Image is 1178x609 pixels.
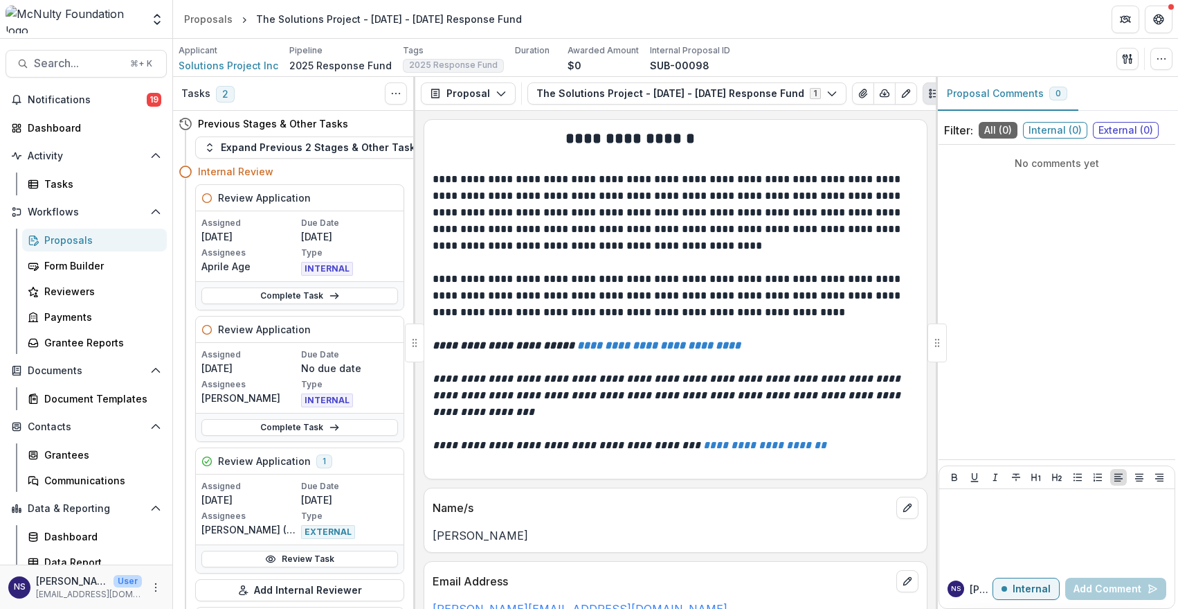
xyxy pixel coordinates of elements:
a: Tasks [22,173,167,195]
p: Type [301,378,398,391]
div: Proposals [184,12,233,26]
p: Awarded Amount [568,44,639,57]
a: Data Report [22,551,167,574]
p: 2025 Response Fund [289,58,392,73]
div: Document Templates [44,391,156,406]
div: Dashboard [28,121,156,135]
span: 1 [316,454,332,468]
a: Form Builder [22,254,167,277]
p: $0 [568,58,581,73]
p: SUB-00098 [650,58,709,73]
p: Internal Proposal ID [650,44,730,57]
p: Assignees [201,247,298,259]
div: Dashboard [44,529,156,544]
h3: Tasks [181,88,210,100]
p: Tags [403,44,424,57]
button: Align Right [1151,469,1168,486]
button: Strike [1008,469,1024,486]
div: Tasks [44,177,156,191]
h5: Review Application [218,322,311,337]
button: Partners [1112,6,1139,33]
button: Expand Previous 2 Stages & Other Tasks [195,136,430,159]
span: Contacts [28,421,145,433]
span: Workflows [28,206,145,218]
a: Proposals [22,229,167,251]
button: The Solutions Project - [DATE] - [DATE] Response Fund1 [527,82,846,105]
p: Due Date [301,480,398,493]
div: Grantee Reports [44,335,156,350]
span: All ( 0 ) [979,122,1017,139]
p: [DATE] [201,493,298,507]
button: Notifications19 [6,89,167,111]
nav: breadcrumb [179,9,527,29]
p: Due Date [301,348,398,361]
h5: Review Application [218,454,311,468]
p: [PERSON_NAME] [433,527,918,544]
h4: Internal Review [198,164,273,179]
p: [DATE] [201,229,298,244]
a: Solutions Project Inc [179,58,278,73]
p: Type [301,247,398,259]
p: No due date [301,361,398,376]
p: [DATE] [301,229,398,244]
p: Assigned [201,348,298,361]
p: Assignees [201,510,298,522]
p: User [114,575,142,588]
button: Ordered List [1089,469,1106,486]
button: Proposal [421,82,516,105]
button: Add Comment [1065,578,1166,600]
p: No comments yet [944,156,1170,170]
div: Form Builder [44,258,156,273]
button: Underline [966,469,983,486]
div: Nina Sawhney [14,583,26,592]
div: Nina Sawhney [951,585,961,592]
p: [PERSON_NAME] [970,582,993,597]
span: Documents [28,365,145,377]
button: Open Activity [6,145,167,167]
p: [PERSON_NAME] [201,391,298,405]
button: Open entity switcher [147,6,167,33]
span: External ( 0 ) [1093,122,1159,139]
h4: Previous Stages & Other Tasks [198,116,348,131]
div: Grantees [44,448,156,462]
button: edit [896,570,918,592]
p: Due Date [301,217,398,229]
p: [EMAIL_ADDRESS][DOMAIN_NAME] [36,588,142,601]
button: Open Workflows [6,201,167,223]
div: Data Report [44,555,156,570]
button: View Attached Files [852,82,874,105]
div: Proposals [44,233,156,247]
button: Italicize [987,469,1004,486]
button: Edit as form [895,82,917,105]
p: Aprile Age [201,259,298,274]
span: Activity [28,150,145,162]
p: Assignees [201,378,298,391]
span: INTERNAL [301,394,353,407]
button: Internal [993,578,1060,600]
button: Search... [6,50,167,78]
p: Applicant [179,44,217,57]
button: Open Contacts [6,416,167,438]
p: Filter: [944,122,973,139]
p: Pipeline [289,44,323,57]
a: Grantee Reports [22,331,167,354]
a: Document Templates [22,387,167,410]
button: Proposal Comments [936,77,1078,111]
span: Search... [34,57,122,70]
div: ⌘ + K [127,56,155,71]
span: INTERNAL [301,262,353,276]
p: Type [301,510,398,522]
button: edit [896,497,918,519]
span: 2025 Response Fund [409,60,498,70]
div: Reviewers [44,284,156,299]
h5: Review Application [218,191,311,205]
p: [DATE] [201,361,298,376]
button: Plaintext view [923,82,945,105]
p: Internal [1013,583,1051,595]
button: Open Data & Reporting [6,497,167,520]
button: Toggle View Cancelled Tasks [385,82,407,105]
button: Align Left [1110,469,1127,486]
a: Proposals [179,9,238,29]
a: Communications [22,469,167,492]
